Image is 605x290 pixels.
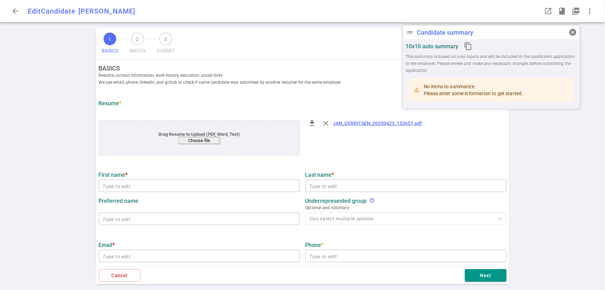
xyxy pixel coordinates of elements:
span: book [558,7,566,15]
input: Type to edit [99,213,300,224]
strong: Preferred name [99,198,139,204]
button: 2MATCH [127,31,149,59]
span: Edit Candidate [28,7,76,15]
strong: Resume [99,100,122,107]
label: Email [99,242,300,248]
button: Cancel [99,269,140,282]
button: Open LinkedIn as a popup [541,4,555,18]
span: Resume, contact information, work history, education, social links We use email, phone, linkedIn,... [99,72,512,86]
i: picture_as_pdf [572,7,580,15]
button: 3SUBMIT [154,31,178,59]
span: file_download [308,119,317,127]
span: MATCH [129,45,146,57]
div: Download resume file [305,116,319,130]
input: Type to edit [305,250,507,262]
i: help_outline [370,198,375,203]
button: 1BASICS [99,31,121,59]
span: 2 [131,33,144,45]
button: Open resume highlights in a popup [555,4,569,18]
label: First name [99,172,300,178]
button: Open PDF in a popup [569,4,583,18]
span: 1 [104,33,116,45]
label: Last name [305,172,507,178]
input: Type to edit [305,180,507,191]
div: Drag Resume to Upload (PDF, Word, Text) [119,132,279,144]
span: more_vert [586,7,594,15]
button: Choose file [178,137,220,144]
button: Next [465,269,507,282]
span: BASICS [102,45,118,57]
label: Phone [305,242,507,248]
span: launch [544,7,552,15]
div: application/pdf, application/msword, .pdf, .doc, .docx, .txt [99,121,300,155]
span: close [322,119,330,127]
strong: BASICS [99,65,512,72]
strong: Underrepresented Group [305,198,367,204]
span: SUBMIT [157,45,175,57]
span: Optional and voluntary [305,204,507,211]
span: [PERSON_NAME] [78,7,135,15]
input: Type to edit [99,250,300,262]
div: Remove resume [319,116,333,130]
div: We support diversity and inclusion to create equitable futures and prohibit discrimination and ha... [370,198,375,204]
span: 3 [159,33,172,45]
a: JAN_GERRITSEN_20250423_133657.pdf [333,121,422,126]
span: arrow_back [11,7,19,15]
button: Go back [8,4,22,18]
input: Type to edit [99,180,300,191]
